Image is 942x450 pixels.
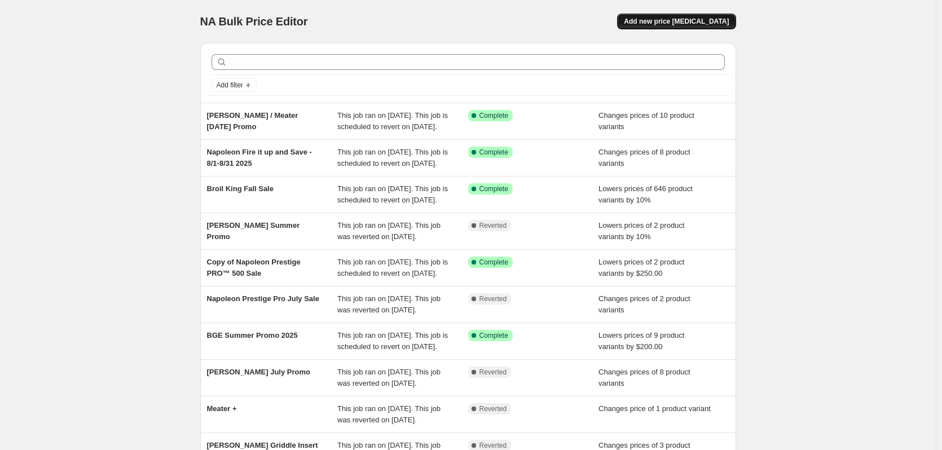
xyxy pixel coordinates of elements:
[337,111,448,131] span: This job ran on [DATE]. This job is scheduled to revert on [DATE].
[337,184,448,204] span: This job ran on [DATE]. This job is scheduled to revert on [DATE].
[479,441,507,450] span: Reverted
[207,258,301,277] span: Copy of Napoleon Prestige PRO™ 500 Sale
[598,184,693,204] span: Lowers prices of 646 product variants by 10%
[598,258,684,277] span: Lowers prices of 2 product variants by $250.00
[207,148,312,167] span: Napoleon Fire it up and Save - 8/1-8/31 2025
[207,184,274,193] span: Broil King Fall Sale
[479,258,508,267] span: Complete
[337,258,448,277] span: This job ran on [DATE]. This job is scheduled to revert on [DATE].
[337,368,441,387] span: This job ran on [DATE]. This job was reverted on [DATE].
[598,404,711,413] span: Changes price of 1 product variant
[217,81,243,90] span: Add filter
[337,148,448,167] span: This job ran on [DATE]. This job is scheduled to revert on [DATE].
[207,221,300,241] span: [PERSON_NAME] Summer Promo
[479,184,508,193] span: Complete
[479,221,507,230] span: Reverted
[479,148,508,157] span: Complete
[479,331,508,340] span: Complete
[337,221,441,241] span: This job ran on [DATE]. This job was reverted on [DATE].
[207,294,319,303] span: Napoleon Prestige Pro July Sale
[598,368,690,387] span: Changes prices of 8 product variants
[207,368,310,376] span: [PERSON_NAME] July Promo
[337,294,441,314] span: This job ran on [DATE]. This job was reverted on [DATE].
[337,404,441,424] span: This job ran on [DATE]. This job was reverted on [DATE].
[598,148,690,167] span: Changes prices of 8 product variants
[207,331,298,339] span: BGE Summer Promo 2025
[598,331,684,351] span: Lowers prices of 9 product variants by $200.00
[207,111,298,131] span: [PERSON_NAME] / Meater [DATE] Promo
[479,404,507,413] span: Reverted
[479,368,507,377] span: Reverted
[212,78,257,92] button: Add filter
[598,221,684,241] span: Lowers prices of 2 product variants by 10%
[207,404,237,413] span: Meater +
[479,111,508,120] span: Complete
[598,294,690,314] span: Changes prices of 2 product variants
[337,331,448,351] span: This job ran on [DATE]. This job is scheduled to revert on [DATE].
[479,294,507,303] span: Reverted
[624,17,729,26] span: Add new price [MEDICAL_DATA]
[200,15,308,28] span: NA Bulk Price Editor
[598,111,694,131] span: Changes prices of 10 product variants
[617,14,736,29] button: Add new price [MEDICAL_DATA]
